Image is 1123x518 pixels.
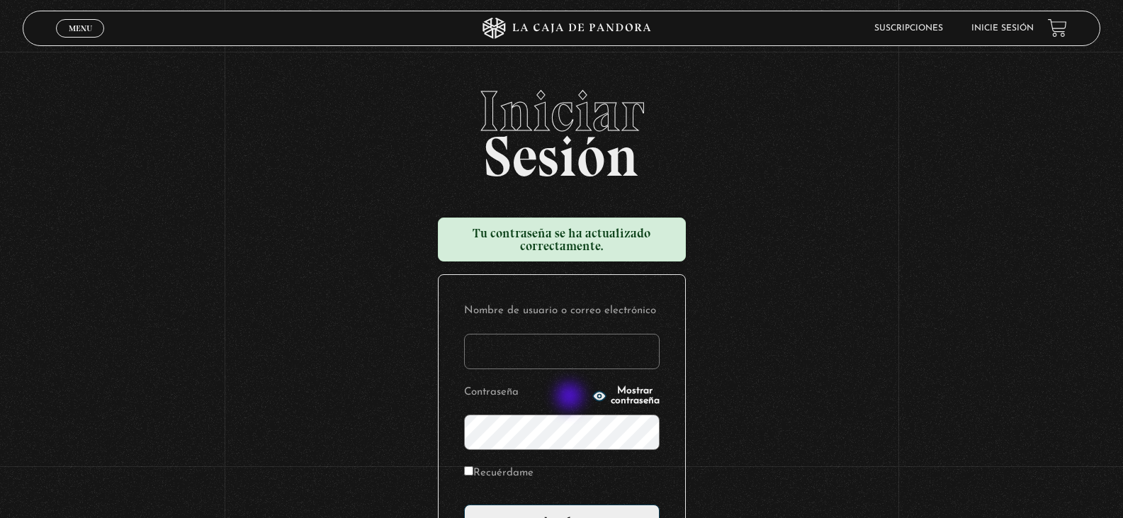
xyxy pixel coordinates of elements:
[971,24,1034,33] a: Inicie sesión
[464,466,473,475] input: Recuérdame
[464,300,660,322] label: Nombre de usuario o correo electrónico
[438,218,686,261] div: Tu contraseña se ha actualizado correctamente.
[464,463,534,485] label: Recuérdame
[592,386,660,406] button: Mostrar contraseña
[1048,18,1067,38] a: View your shopping cart
[23,83,1101,174] h2: Sesión
[69,24,92,33] span: Menu
[64,35,97,45] span: Cerrar
[23,83,1101,140] span: Iniciar
[464,382,588,404] label: Contraseña
[611,386,660,406] span: Mostrar contraseña
[874,24,943,33] a: Suscripciones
